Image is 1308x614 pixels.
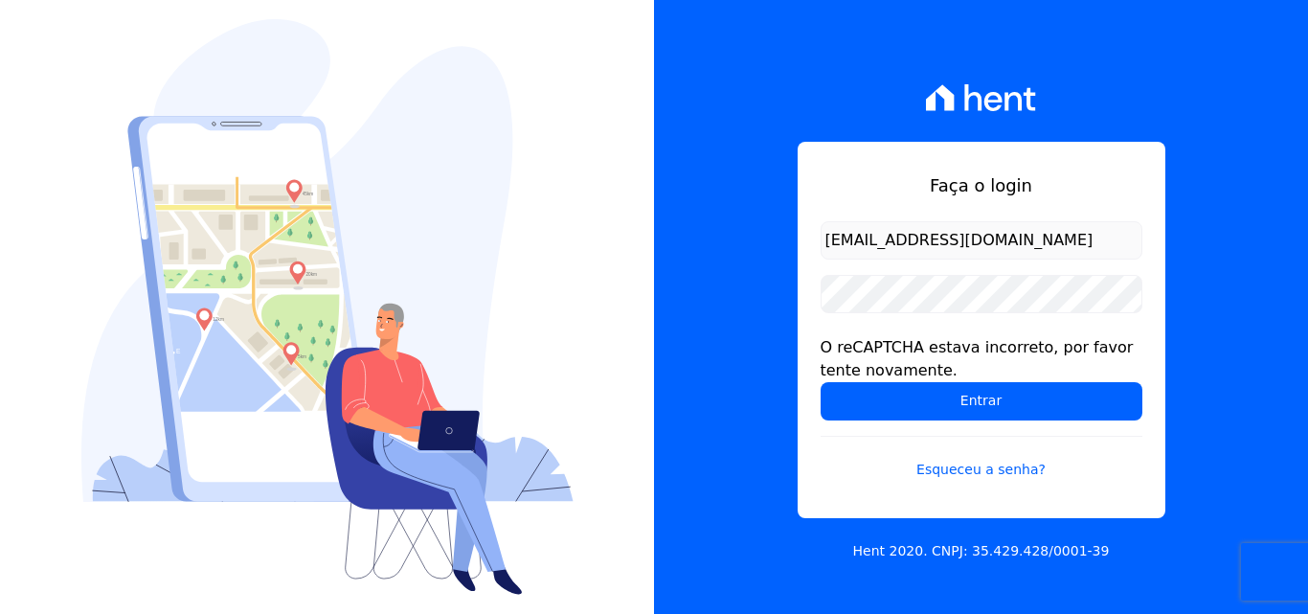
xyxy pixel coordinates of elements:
a: Esqueceu a senha? [821,436,1142,480]
p: Hent 2020. CNPJ: 35.429.428/0001-39 [853,541,1110,561]
input: Email [821,221,1142,260]
h1: Faça o login [821,172,1142,198]
div: O reCAPTCHA estava incorreto, por favor tente novamente. [821,336,1142,382]
input: Entrar [821,382,1142,421]
img: Login [81,19,574,595]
